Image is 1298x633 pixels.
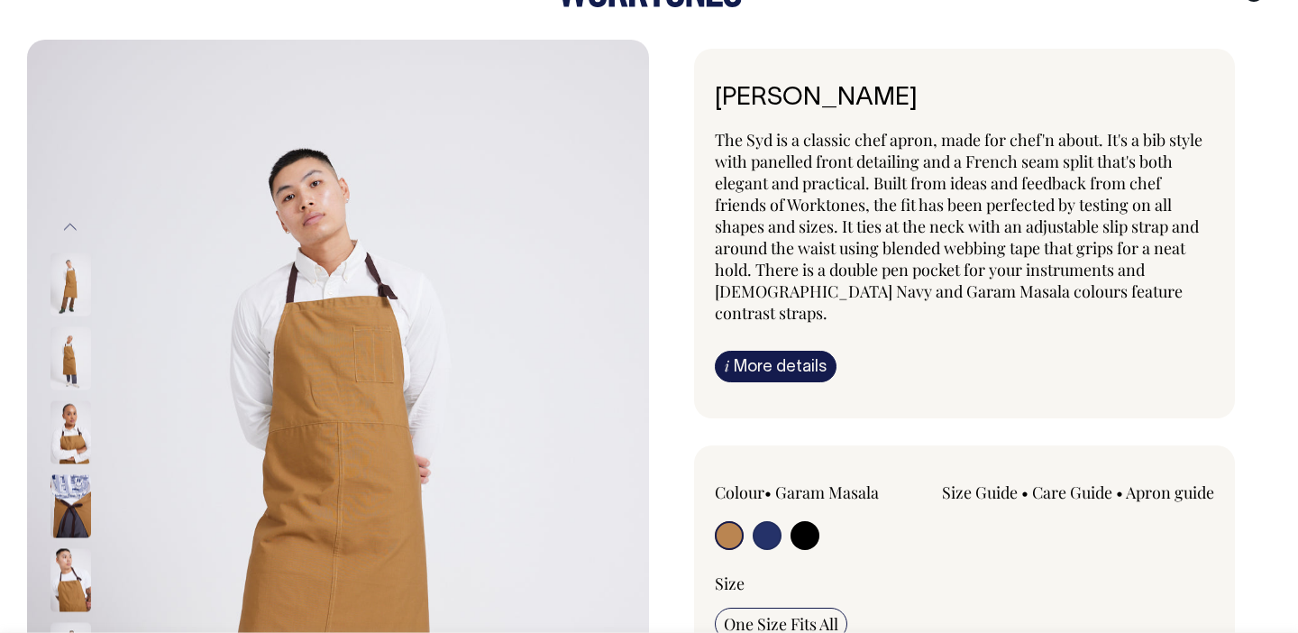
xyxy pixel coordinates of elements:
span: • [1116,482,1123,503]
a: Size Guide [942,482,1018,503]
img: garam-masala [50,252,91,316]
a: Apron guide [1126,482,1214,503]
div: Size [715,573,1214,594]
label: Garam Masala [775,482,879,503]
a: Care Guide [1032,482,1112,503]
button: Previous [57,207,84,248]
span: The Syd is a classic chef apron, made for chef'n about. It's a bib style with panelled front deta... [715,129,1202,324]
img: garam-masala [50,326,91,390]
img: garam-masala [50,474,91,537]
span: • [1021,482,1028,503]
img: garam-masala [50,548,91,611]
span: • [764,482,772,503]
div: Colour [715,482,915,503]
img: garam-masala [50,400,91,463]
span: i [725,356,729,375]
h6: [PERSON_NAME] [715,85,1214,113]
a: iMore details [715,351,836,382]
